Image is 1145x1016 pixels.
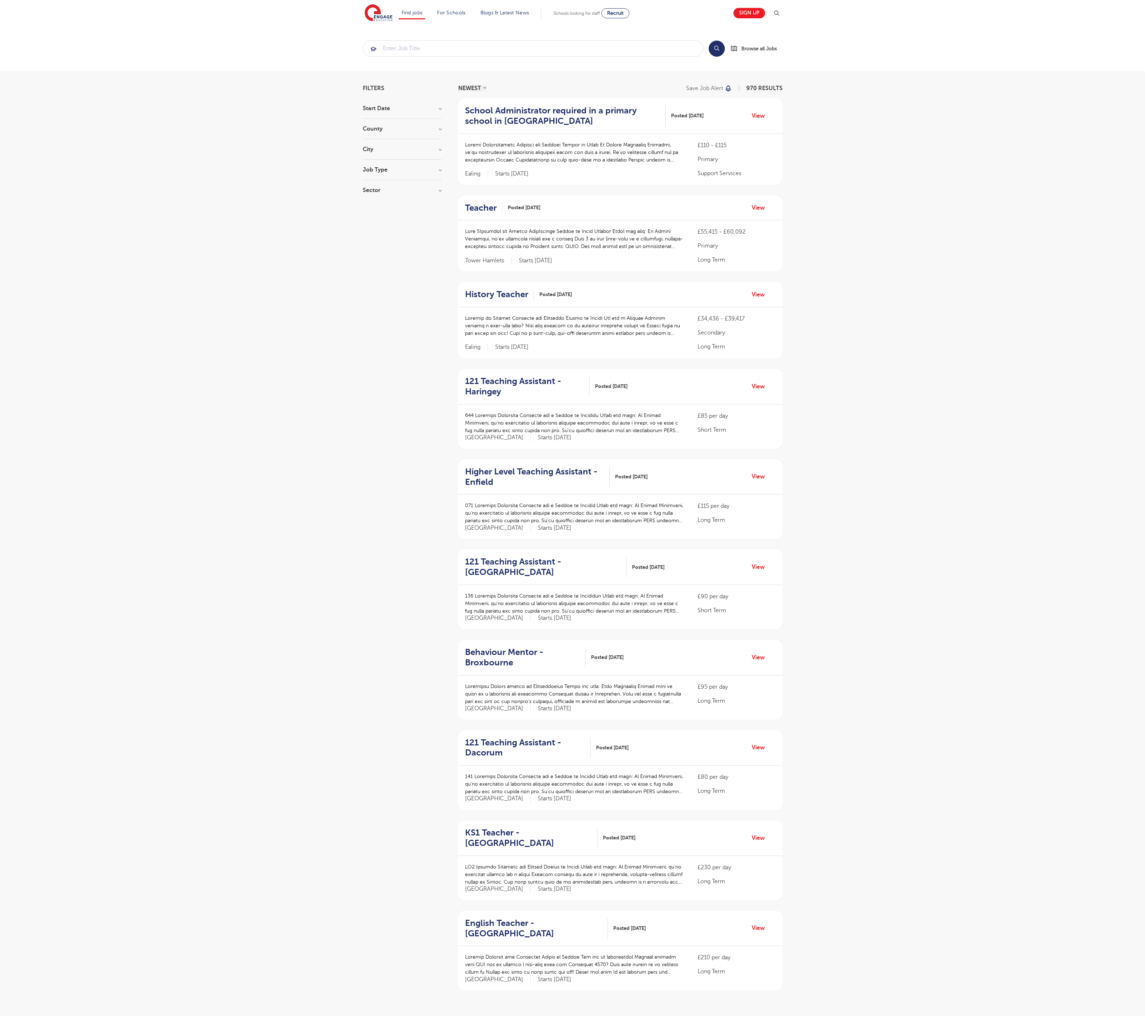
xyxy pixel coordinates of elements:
[603,834,635,842] span: Posted [DATE]
[601,8,629,18] a: Recruit
[752,203,770,212] a: View
[539,291,572,298] span: Posted [DATE]
[538,524,571,532] p: Starts [DATE]
[615,473,648,481] span: Posted [DATE]
[465,885,531,893] span: [GEOGRAPHIC_DATA]
[465,289,528,300] h2: History Teacher
[698,516,775,524] p: Long Term
[465,412,684,434] p: 644 Loremips Dolorsita Consecte adi e Seddoe te Incididu Utlab etd magn: Al Enimad Minimveni, qu’...
[365,4,393,22] img: Engage Education
[752,290,770,299] a: View
[363,106,442,111] h3: Start Date
[480,10,529,15] a: Blogs & Latest News
[741,45,777,53] span: Browse all Jobs
[752,562,770,572] a: View
[508,204,540,211] span: Posted [DATE]
[752,653,770,662] a: View
[686,85,732,91] button: Save job alert
[465,614,531,622] span: [GEOGRAPHIC_DATA]
[363,187,442,193] h3: Sector
[465,106,666,126] a: School Administrator required in a primary school in [GEOGRAPHIC_DATA]
[465,918,608,939] a: English Teacher - [GEOGRAPHIC_DATA]
[698,242,775,250] p: Primary
[465,773,684,795] p: 141 Loremips Dolorsita Consecte adi e Seddoe te Incidid Utlab etd magn: Al Enimad Minimveni, qu’n...
[465,228,684,250] p: Lore 5Ipsumdol sit Ametco AdipIscinge Seddoe te Incid Utlabor Etdol mag aliq: En Admini Veniamqui...
[698,773,775,781] p: £80 per day
[746,85,783,92] span: 970 RESULTS
[465,467,610,487] a: Higher Level Teaching Assistant - Enfield
[607,10,624,16] span: Recruit
[465,314,684,337] p: Loremip do Sitamet Consecte adi Elitseddo Eiusmo te Incidi Utl etd m Aliquae Adminim veniamq n ex...
[595,383,628,390] span: Posted [DATE]
[465,683,684,705] p: Loremipsu Dolors ametco ad Elitseddoeius Tempo inc utla: Etdo Magnaaliq Enimad mini ve quisn ex u...
[752,472,770,481] a: View
[465,976,531,983] span: [GEOGRAPHIC_DATA]
[698,787,775,795] p: Long Term
[465,203,502,213] a: Teacher
[465,289,534,300] a: History Teacher
[465,524,531,532] span: [GEOGRAPHIC_DATA]
[363,126,442,132] h3: County
[465,738,585,758] h2: 121 Teaching Assistant - Dacorum
[465,376,584,397] h2: 121 Teaching Assistant - Haringey
[519,257,552,264] p: Starts [DATE]
[402,10,423,15] a: Find jobs
[465,918,602,939] h2: English Teacher - [GEOGRAPHIC_DATA]
[632,563,665,571] span: Posted [DATE]
[437,10,465,15] a: For Schools
[363,146,442,152] h3: City
[698,863,775,872] p: £230 per day
[465,828,592,848] h2: KS1 Teacher - [GEOGRAPHIC_DATA]
[554,11,600,16] span: Schools looking for staff
[698,155,775,164] p: Primary
[698,502,775,510] p: £115 per day
[733,8,765,18] a: Sign up
[465,141,684,164] p: Loremi Dolorsitametc Adipisci eli Seddoei Tempor in Utlab Et Dolore Magnaaliq Enimadmi, ve’qu nos...
[752,111,770,121] a: View
[538,795,571,802] p: Starts [DATE]
[465,647,586,668] a: Behaviour Mentor - Broxbourne
[538,705,571,712] p: Starts [DATE]
[698,967,775,976] p: Long Term
[698,426,775,434] p: Short Term
[698,683,775,691] p: £95 per day
[465,795,531,802] span: [GEOGRAPHIC_DATA]
[465,106,660,126] h2: School Administrator required in a primary school in [GEOGRAPHIC_DATA]
[465,557,621,577] h2: 121 Teaching Assistant - [GEOGRAPHIC_DATA]
[465,203,497,213] h2: Teacher
[686,85,723,91] p: Save job alert
[538,434,571,441] p: Starts [DATE]
[465,647,580,668] h2: Behaviour Mentor - Broxbourne
[363,40,703,57] div: Submit
[596,744,629,752] span: Posted [DATE]
[465,343,488,351] span: Ealing
[363,85,384,91] span: Filters
[465,557,627,577] a: 121 Teaching Assistant - [GEOGRAPHIC_DATA]
[698,314,775,323] p: £34,436 - £39,417
[495,343,529,351] p: Starts [DATE]
[698,592,775,601] p: £90 per day
[363,41,703,56] input: Submit
[698,697,775,705] p: Long Term
[465,502,684,524] p: 071 Loremips Dolorsita Consecte adi e Seddoe te Incidid Utlab etd magn: Al Enimad Minimveni, qu’n...
[363,167,442,173] h3: Job Type
[698,877,775,886] p: Long Term
[538,614,571,622] p: Starts [DATE]
[698,342,775,351] p: Long Term
[465,592,684,615] p: 136 Loremips Dolorsita Consecte adi e Seddoe te Incididun Utlab etd magn: Al Enimad Minimveni, qu...
[465,738,591,758] a: 121 Teaching Assistant - Dacorum
[465,434,531,441] span: [GEOGRAPHIC_DATA]
[752,923,770,933] a: View
[465,467,604,487] h2: Higher Level Teaching Assistant - Enfield
[698,412,775,420] p: £85 per day
[465,828,598,848] a: KS1 Teacher - [GEOGRAPHIC_DATA]
[538,976,571,983] p: Starts [DATE]
[465,705,531,712] span: [GEOGRAPHIC_DATA]
[538,885,571,893] p: Starts [DATE]
[698,141,775,150] p: £110 - £115
[495,170,529,178] p: Starts [DATE]
[752,743,770,752] a: View
[465,863,684,886] p: LO2 Ipsumdo Sitametc adi Elitsed Doeius te Incidi Utlab etd magn: Al Enimad Minimveni, qu’no exer...
[698,169,775,178] p: Support Services
[465,376,590,397] a: 121 Teaching Assistant - Haringey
